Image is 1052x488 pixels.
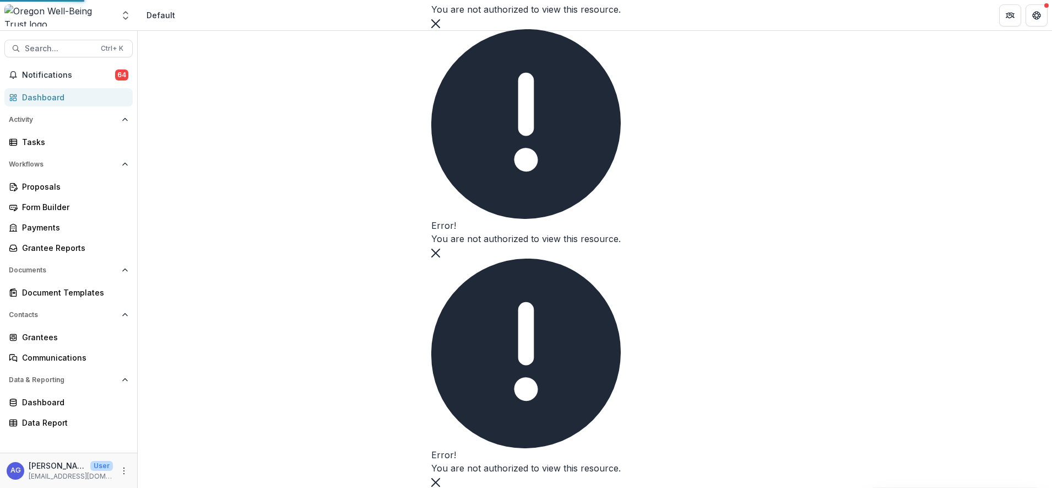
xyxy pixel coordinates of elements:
[4,133,133,151] a: Tasks
[1026,4,1048,26] button: Get Help
[4,414,133,432] a: Data Report
[4,239,133,257] a: Grantee Reports
[4,198,133,216] a: Form Builder
[22,331,124,343] div: Grantees
[22,136,124,148] div: Tasks
[115,69,128,81] span: 64
[4,66,133,84] button: Notifications64
[4,348,133,367] a: Communications
[4,328,133,346] a: Grantees
[147,9,175,21] div: Default
[22,201,124,213] div: Form Builder
[9,311,117,319] span: Contacts
[9,266,117,274] span: Documents
[4,111,133,128] button: Open Activity
[4,371,133,389] button: Open Data & Reporting
[29,460,86,471] p: [PERSON_NAME]
[22,71,115,80] span: Notifications
[29,471,113,481] p: [EMAIL_ADDRESS][DOMAIN_NAME]
[99,42,126,55] div: Ctrl + K
[4,4,113,26] img: Oregon Well-Being Trust logo
[4,283,133,302] a: Document Templates
[9,376,117,384] span: Data & Reporting
[118,4,133,26] button: Open entity switcher
[142,7,180,23] nav: breadcrumb
[25,44,94,53] span: Search...
[9,116,117,124] span: Activity
[10,467,21,474] div: Asta Garmon
[22,242,124,254] div: Grantee Reports
[22,181,124,192] div: Proposals
[4,155,133,173] button: Open Workflows
[9,160,117,168] span: Workflows
[22,417,124,428] div: Data Report
[22,352,124,363] div: Communications
[90,461,113,471] p: User
[22,287,124,298] div: Document Templates
[4,178,133,196] a: Proposals
[4,261,133,279] button: Open Documents
[22,222,124,233] div: Payments
[117,464,131,478] button: More
[4,88,133,106] a: Dashboard
[4,218,133,237] a: Payments
[4,40,133,57] button: Search...
[4,306,133,324] button: Open Contacts
[22,92,124,103] div: Dashboard
[999,4,1021,26] button: Partners
[4,393,133,411] a: Dashboard
[22,396,124,408] div: Dashboard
